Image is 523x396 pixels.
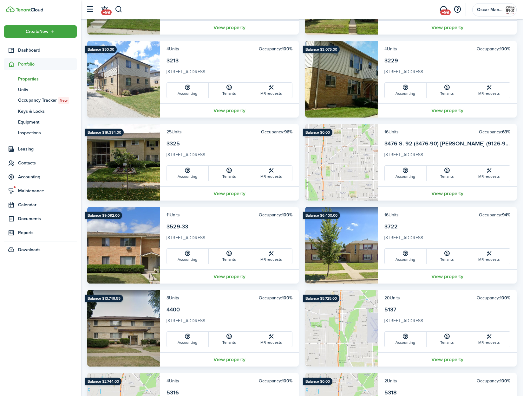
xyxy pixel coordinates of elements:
[259,295,292,301] card-header-right: Occupancy:
[250,332,292,347] a: MR requests
[18,108,77,115] span: Keys & Locks
[384,222,398,231] a: 3722
[384,305,396,314] a: 5137
[18,174,77,180] span: Accounting
[209,83,251,98] a: Tenants
[101,10,112,15] span: +99
[384,129,399,135] a: 16Units
[385,83,427,98] a: Accounting
[384,46,397,52] a: 4Units
[500,378,510,384] b: 100%
[18,160,77,166] span: Contacts
[26,29,49,34] span: Create New
[384,56,398,65] a: 3229
[452,4,463,15] button: Open resource center
[440,10,451,15] span: +99
[305,41,378,118] img: Property avatar
[303,212,340,219] ribbon: Balance $6,400.00
[4,44,77,56] a: Dashboard
[160,186,299,201] a: View property
[303,295,339,302] ribbon: Balance $5,725.00
[167,68,292,79] card-description: [STREET_ADDRESS]
[384,212,399,218] a: 16Units
[18,61,77,67] span: Portfolio
[115,4,123,15] button: Search
[427,332,468,347] a: Tenants
[4,127,77,138] a: Inspections
[250,83,292,98] a: MR requests
[160,103,299,118] a: View property
[167,151,292,162] card-description: [STREET_ADDRESS]
[167,222,188,231] a: 3529-33
[479,129,510,135] card-header-right: Occupancy:
[160,352,299,367] a: View property
[4,25,77,38] button: Open menu
[500,295,510,301] b: 100%
[98,2,110,18] a: Notifications
[261,129,292,135] card-header-right: Occupancy:
[209,166,251,181] a: Tenants
[305,124,378,201] img: Property avatar
[167,317,292,328] card-description: [STREET_ADDRESS]
[84,3,96,16] button: Open sidebar
[167,46,179,52] a: 4Units
[282,378,292,384] b: 100%
[437,2,449,18] a: Messaging
[303,46,340,53] ribbon: Balance $3,075.00
[427,249,468,264] a: Tenants
[479,212,510,218] card-header-right: Occupancy:
[18,47,77,54] span: Dashboard
[384,378,397,384] a: 2Units
[85,378,121,385] ribbon: Balance $2,744.00
[167,295,179,301] a: 8Units
[4,106,77,117] a: Keys & Locks
[4,117,77,127] a: Equipment
[85,295,123,302] ribbon: Balance $13,748.55
[87,290,160,367] img: Property avatar
[477,46,510,52] card-header-right: Occupancy:
[209,332,251,347] a: Tenants
[384,295,400,301] a: 20Units
[384,317,510,328] card-description: [STREET_ADDRESS]
[18,215,77,222] span: Documents
[385,249,427,264] a: Accounting
[18,86,77,93] span: Units
[282,212,292,218] b: 100%
[477,8,502,12] span: Oscar Management Services, LLC
[500,46,510,52] b: 100%
[167,378,179,384] a: 4Units
[18,246,41,253] span: Downloads
[4,73,77,84] a: Properties
[468,332,510,347] a: MR requests
[87,207,160,284] img: Property avatar
[477,378,510,384] card-header-right: Occupancy:
[167,249,209,264] a: Accounting
[160,20,299,35] a: View property
[378,269,517,284] a: View property
[18,201,77,208] span: Calendar
[378,103,517,118] a: View property
[18,76,77,82] span: Properties
[505,5,515,15] img: Oscar Management Services, LLC
[427,83,468,98] a: Tenants
[303,378,332,385] ribbon: Balance $0.00
[384,68,510,79] card-description: [STREET_ADDRESS]
[250,166,292,181] a: MR requests
[384,151,510,162] card-description: [STREET_ADDRESS]
[16,8,43,12] img: TenantCloud
[282,295,292,301] b: 100%
[209,249,251,264] a: Tenants
[384,139,516,148] a: 3476 S. 92 (3476-90) [PERSON_NAME] (9126-9140)
[18,188,77,194] span: Maintenance
[160,269,299,284] a: View property
[60,98,68,103] span: New
[305,207,378,284] img: Property avatar
[259,46,292,52] card-header-right: Occupancy:
[4,84,77,95] a: Units
[167,166,209,181] a: Accounting
[468,249,510,264] a: MR requests
[385,166,427,181] a: Accounting
[427,166,468,181] a: Tenants
[167,332,209,347] a: Accounting
[468,83,510,98] a: MR requests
